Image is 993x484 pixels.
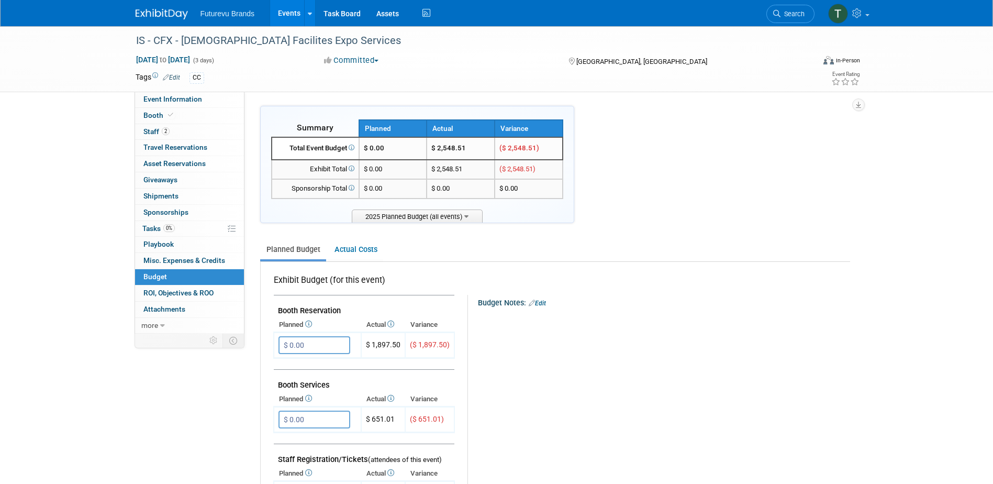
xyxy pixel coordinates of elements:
a: Giveaways [135,172,244,188]
a: Playbook [135,237,244,252]
a: Booth [135,108,244,124]
th: Variance [405,392,454,406]
span: Asset Reservations [143,159,206,168]
span: 2 [162,127,170,135]
td: Booth Reservation [274,295,454,318]
a: Edit [529,300,546,307]
th: Actual [361,466,405,481]
span: $ 0.00 [364,144,384,152]
th: Planned [359,120,427,137]
span: ($ 1,897.50) [410,340,450,349]
td: Personalize Event Tab Strip [205,334,223,347]
span: Event Information [143,95,202,103]
span: to [158,56,168,64]
div: Budget Notes: [478,295,849,309]
a: Asset Reservations [135,156,244,172]
span: ($ 2,548.51) [499,165,535,173]
th: Planned [274,466,361,481]
div: IS - CFX - [DEMOGRAPHIC_DATA] Facilites Expo Services [132,31,799,50]
span: Search [780,10,805,18]
td: $ 651.01 [361,407,405,433]
th: Variance [495,120,563,137]
span: 0% [163,224,175,232]
img: ExhibitDay [136,9,188,19]
th: Variance [405,317,454,332]
a: Planned Budget [260,240,326,259]
div: In-Person [835,57,860,64]
span: $ 0.00 [364,165,382,173]
td: $ 2,548.51 [427,137,495,160]
span: $ 0.00 [499,184,518,192]
button: Committed [320,55,383,66]
img: Format-Inperson.png [823,56,834,64]
div: Exhibit Total [276,164,354,174]
span: Playbook [143,240,174,248]
th: Variance [405,466,454,481]
img: Taylor Brooker [828,4,848,24]
a: Event Information [135,92,244,107]
a: Misc. Expenses & Credits [135,253,244,269]
td: Tags [136,72,180,84]
a: Edit [163,74,180,81]
a: Shipments [135,189,244,204]
a: Actual Costs [328,240,383,259]
td: $ 0.00 [427,179,495,199]
span: 2025 Planned Budget (all events) [352,210,483,223]
td: Booth Services [274,370,454,392]
a: Budget [135,269,244,285]
a: Tasks0% [135,221,244,237]
span: Booth [143,111,175,119]
span: Attachments [143,305,185,313]
span: Giveaways [143,175,177,184]
span: Shipments [143,192,178,200]
span: $ 0.00 [364,184,382,192]
span: [GEOGRAPHIC_DATA], [GEOGRAPHIC_DATA] [576,58,707,65]
a: Sponsorships [135,205,244,221]
span: more [141,321,158,329]
span: Staff [143,127,170,136]
span: Misc. Expenses & Credits [143,256,225,265]
a: Search [766,5,815,23]
span: ($ 651.01) [410,415,444,423]
th: Planned [274,317,361,332]
i: Booth reservation complete [168,112,173,118]
div: Exhibit Budget (for this event) [274,274,450,292]
th: Planned [274,392,361,406]
span: ($ 2,548.51) [499,144,539,152]
th: Actual [427,120,495,137]
th: Actual [361,392,405,406]
span: Budget [143,272,167,281]
a: more [135,318,244,334]
span: ROI, Objectives & ROO [143,289,214,297]
span: Tasks [142,224,175,233]
span: Futurevu Brands [200,9,255,18]
span: Travel Reservations [143,143,207,151]
div: CC [189,72,204,83]
a: ROI, Objectives & ROO [135,285,244,301]
div: Total Event Budget [276,144,354,153]
span: Sponsorships [143,208,188,216]
th: Actual [361,317,405,332]
span: [DATE] [DATE] [136,55,191,64]
td: $ 2,548.51 [427,160,495,179]
div: Event Format [753,54,861,70]
span: (attendees of this event) [368,456,442,464]
span: Summary [297,123,333,133]
div: Event Rating [831,72,860,77]
a: Travel Reservations [135,140,244,156]
a: Attachments [135,302,244,317]
div: Sponsorship Total [276,184,354,194]
td: Staff Registration/Tickets [274,444,454,467]
span: $ 1,897.50 [366,340,400,349]
a: Staff2 [135,124,244,140]
span: (3 days) [192,57,214,64]
td: Toggle Event Tabs [222,334,244,347]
